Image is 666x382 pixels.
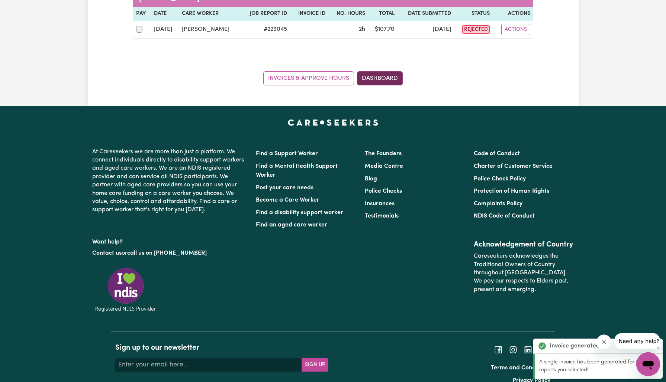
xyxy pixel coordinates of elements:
[290,7,328,21] th: Invoice ID
[92,246,247,260] p: or
[462,25,490,34] span: rejected
[365,163,403,169] a: Media Centre
[92,267,159,313] img: Registered NDIS provider
[454,7,493,21] th: Status
[474,240,574,249] h2: Acknowledgement of Country
[550,342,600,350] strong: Invoice generated
[494,346,503,352] a: Follow Careseekers on Facebook
[491,365,550,371] a: Terms and Conditions
[365,213,399,219] a: Testimonials
[302,358,328,372] button: Subscribe
[179,7,241,21] th: Care worker
[179,21,241,39] td: [PERSON_NAME]
[92,250,122,256] a: Contact us
[241,7,290,21] th: Job Report ID
[328,7,368,21] th: No. Hours
[493,7,533,21] th: Actions
[256,197,319,203] a: Become a Care Worker
[151,7,179,21] th: Date
[256,163,338,178] a: Find a Mental Health Support Worker
[151,21,179,39] td: [DATE]
[501,24,530,35] button: Actions
[115,343,328,352] h2: Sign up to our newsletter
[474,213,535,219] a: NDIS Code of Conduct
[474,151,520,157] a: Code of Conduct
[474,176,526,182] a: Police Check Policy
[115,358,302,372] input: Enter your email here...
[539,358,658,374] p: A single invoice has been generated for the job reports you selected!
[368,7,398,21] th: Total
[92,145,247,217] p: At Careseekers we are more than just a platform. We connect individuals directly to disability su...
[256,185,313,191] a: Post your care needs
[359,26,365,32] span: 2 hours
[524,346,533,352] a: Follow Careseekers on LinkedIn
[256,210,343,216] a: Find a disability support worker
[133,7,151,21] th: Pay
[368,21,398,39] td: $ 107.70
[596,334,611,349] iframe: Close message
[92,235,247,246] p: Want help?
[474,163,553,169] a: Charter of Customer Service
[357,71,403,85] a: Dashboard
[614,333,660,349] iframe: Message from company
[398,21,454,39] td: [DATE]
[263,71,354,85] a: Invoices & Approve Hours
[365,151,402,157] a: The Founders
[241,21,290,39] td: # 229045
[288,120,378,125] a: Careseekers home page
[474,188,549,194] a: Protection of Human Rights
[365,201,395,207] a: Insurances
[256,222,327,228] a: Find an aged care worker
[474,201,522,207] a: Complaints Policy
[636,352,660,376] iframe: Button to launch messaging window
[398,7,454,21] th: Date Submitted
[365,188,402,194] a: Police Checks
[509,346,518,352] a: Follow Careseekers on Instagram
[127,250,207,256] a: call us on [PHONE_NUMBER]
[474,249,574,297] p: Careseekers acknowledges the Traditional Owners of Country throughout [GEOGRAPHIC_DATA]. We pay o...
[365,176,377,182] a: Blog
[256,151,318,157] a: Find a Support Worker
